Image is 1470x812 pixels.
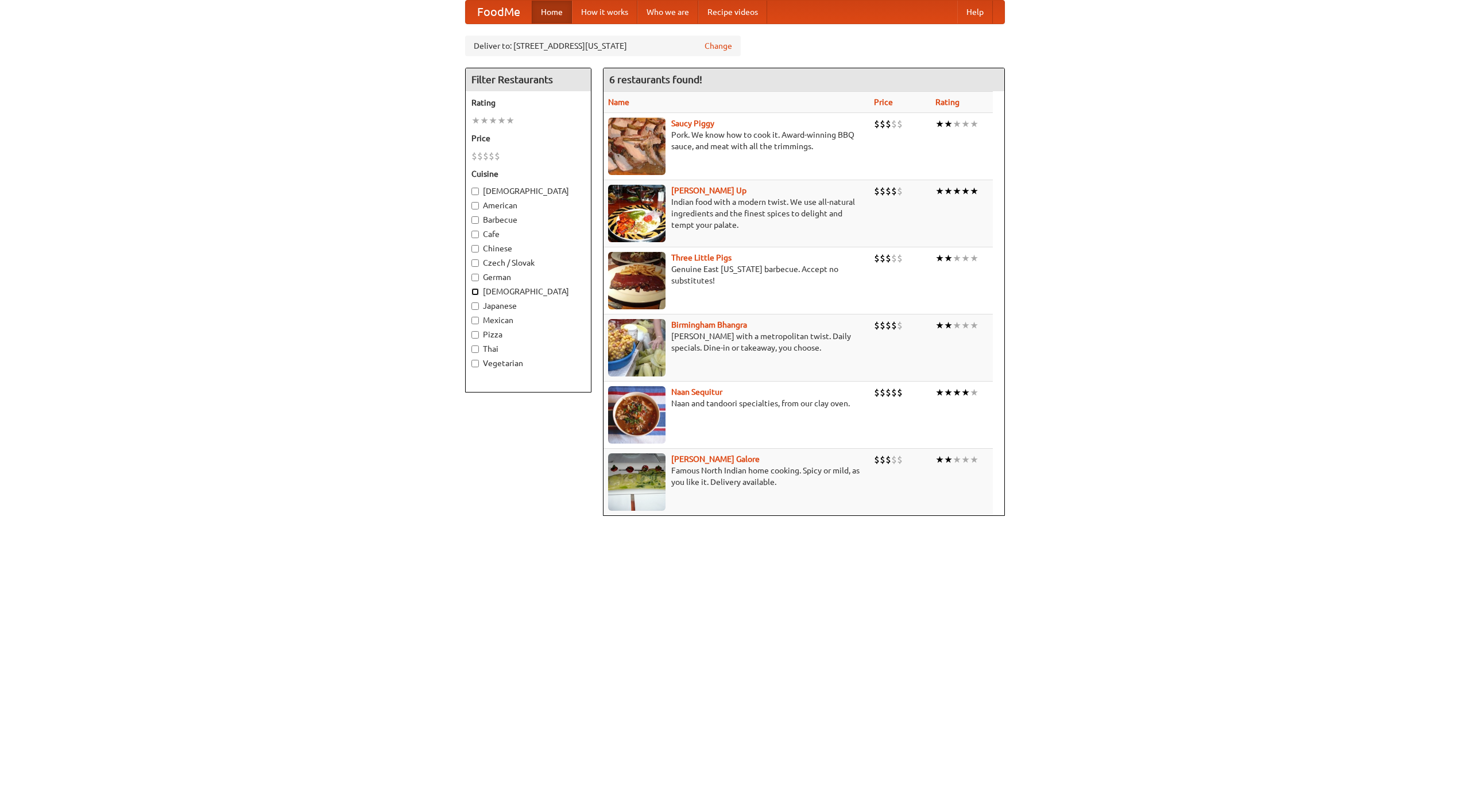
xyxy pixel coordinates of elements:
[970,185,978,197] li: ★
[891,386,897,399] li: $
[970,453,978,466] li: ★
[471,202,479,209] input: American
[608,185,666,242] img: curryup.jpg
[671,387,722,397] a: Naan Sequitur
[489,150,494,162] li: $
[671,253,732,262] a: Three Little Pigs
[880,118,885,130] li: $
[897,453,903,466] li: $
[891,118,897,130] li: $
[953,118,961,130] li: ★
[608,386,666,444] img: naansequitur.jpg
[471,133,585,144] h5: Price
[874,118,880,130] li: $
[897,319,903,332] li: $
[935,453,944,466] li: ★
[471,300,585,312] label: Japanese
[885,453,891,466] li: $
[880,453,885,466] li: $
[705,40,732,52] a: Change
[471,257,585,269] label: Czech / Slovak
[608,319,666,376] img: bhangra.jpg
[935,252,944,265] li: ★
[497,114,506,127] li: ★
[471,286,585,297] label: [DEMOGRAPHIC_DATA]
[935,185,944,197] li: ★
[874,98,893,107] a: Price
[471,245,479,252] input: Chinese
[608,98,629,107] a: Name
[471,188,479,195] input: [DEMOGRAPHIC_DATA]
[471,150,477,162] li: $
[608,398,865,409] p: Naan and tandoori specialties, from our clay oven.
[477,150,483,162] li: $
[953,386,961,399] li: ★
[608,263,865,286] p: Genuine East [US_STATE] barbecue. Accept no substitutes!
[874,252,880,265] li: $
[483,150,489,162] li: $
[471,216,479,224] input: Barbecue
[897,118,903,130] li: $
[961,319,970,332] li: ★
[471,185,585,197] label: [DEMOGRAPHIC_DATA]
[944,386,953,399] li: ★
[874,185,880,197] li: $
[471,259,479,267] input: Czech / Slovak
[572,1,637,24] a: How it works
[608,331,865,353] p: [PERSON_NAME] with a metropolitan twist. Daily specials. Dine-in or takeaway, you choose.
[935,98,960,107] a: Rating
[471,214,585,226] label: Barbecue
[466,1,532,24] a: FoodMe
[970,386,978,399] li: ★
[944,185,953,197] li: ★
[471,228,585,240] label: Cafe
[897,185,903,197] li: $
[671,186,746,195] a: [PERSON_NAME] Up
[608,196,865,231] p: Indian food with a modern twist. We use all-natural ingredients and the finest spices to delight ...
[885,118,891,130] li: $
[874,386,880,399] li: $
[891,252,897,265] li: $
[944,118,953,130] li: ★
[471,168,585,180] h5: Cuisine
[471,329,585,340] label: Pizza
[944,319,953,332] li: ★
[953,185,961,197] li: ★
[935,386,944,399] li: ★
[608,129,865,152] p: Pork. We know how to cook it. Award-winning BBQ sauce, and meat with all the trimmings.
[961,252,970,265] li: ★
[608,252,666,309] img: littlepigs.jpg
[874,319,880,332] li: $
[637,1,698,24] a: Who we are
[609,74,702,85] ng-pluralize: 6 restaurants found!
[961,185,970,197] li: ★
[671,320,747,329] a: Birmingham Bhangra
[891,319,897,332] li: $
[953,319,961,332] li: ★
[506,114,514,127] li: ★
[471,360,479,367] input: Vegetarian
[880,386,885,399] li: $
[671,454,760,464] a: [PERSON_NAME] Galore
[471,274,479,281] input: German
[944,453,953,466] li: ★
[885,319,891,332] li: $
[471,243,585,254] label: Chinese
[671,119,714,128] a: Saucy Piggy
[961,453,970,466] li: ★
[891,453,897,466] li: $
[608,465,865,488] p: Famous North Indian home cooking. Spicy or mild, as you like it. Delivery available.
[880,252,885,265] li: $
[880,319,885,332] li: $
[935,319,944,332] li: ★
[944,252,953,265] li: ★
[885,386,891,399] li: $
[698,1,767,24] a: Recipe videos
[897,386,903,399] li: $
[970,118,978,130] li: ★
[480,114,489,127] li: ★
